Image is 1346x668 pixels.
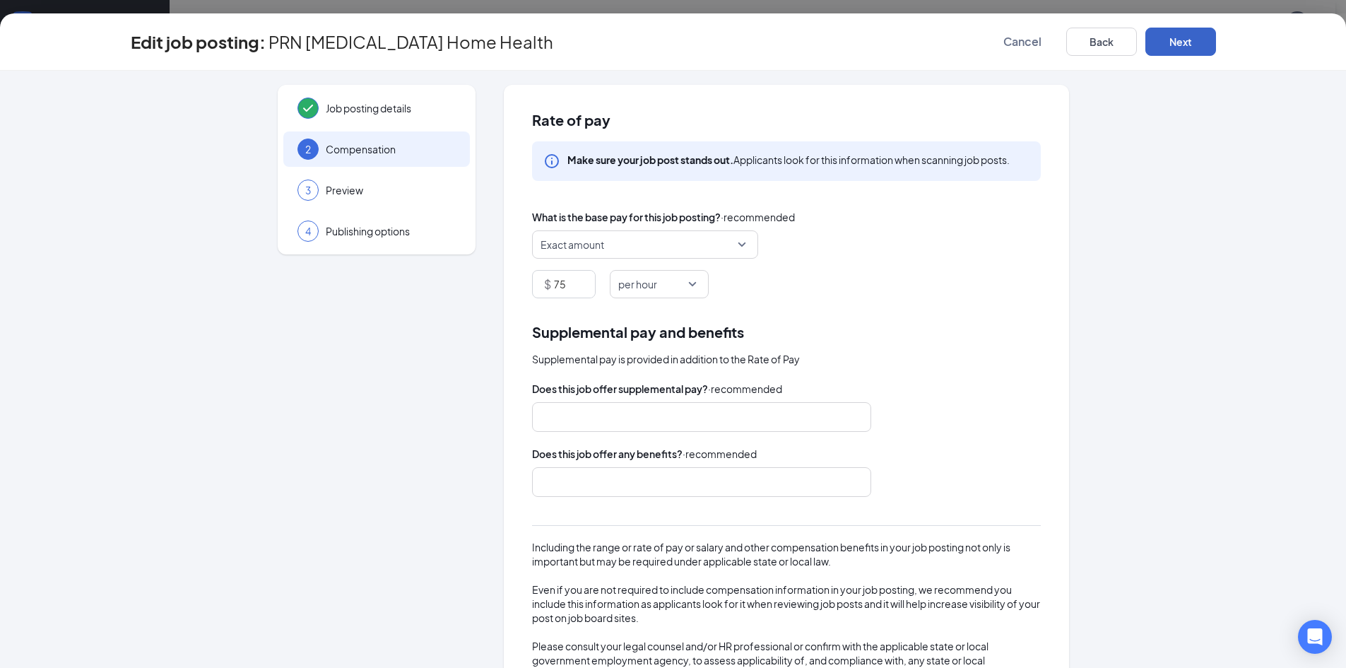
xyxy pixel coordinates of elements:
[987,28,1058,56] button: Cancel
[305,183,311,197] span: 3
[618,271,657,298] span: per hour
[541,231,604,258] span: Exact amount
[1298,620,1332,654] div: Open Intercom Messenger
[567,153,733,166] b: Make sure your job post stands out.
[305,224,311,238] span: 4
[567,153,1010,167] div: Applicants look for this information when scanning job posts.
[326,224,456,238] span: Publishing options
[532,351,800,367] span: Supplemental pay is provided in addition to the Rate of Pay
[721,209,795,225] span: · recommended
[326,142,456,156] span: Compensation
[1066,28,1137,56] button: Back
[708,381,782,397] span: · recommended
[532,321,744,343] span: Supplemental pay and benefits
[1003,35,1041,49] span: Cancel
[1145,28,1216,56] button: Next
[532,209,721,225] span: What is the base pay for this job posting?
[268,35,553,49] span: PRN [MEDICAL_DATA] Home Health
[532,446,683,462] span: Does this job offer any benefits?
[543,153,560,170] svg: Info
[532,381,708,397] span: Does this job offer supplemental pay?
[326,101,456,115] span: Job posting details
[532,113,1041,127] span: Rate of pay
[131,30,266,54] h3: Edit job posting:
[305,142,311,156] span: 2
[300,100,317,117] svg: Checkmark
[326,183,456,197] span: Preview
[683,446,757,462] span: · recommended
